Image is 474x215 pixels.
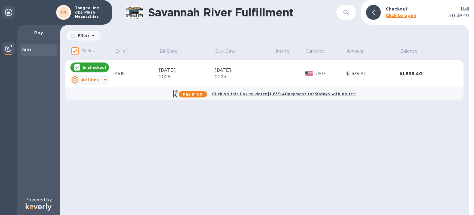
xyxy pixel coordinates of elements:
[159,74,215,80] div: 2025
[305,71,313,76] img: USD
[159,67,215,74] div: [DATE],
[215,48,244,54] span: Due Date
[83,65,106,70] p: In checkout
[347,48,364,54] p: Amount
[400,48,426,54] span: Balance
[26,203,52,211] img: Logo
[115,48,128,54] p: Bill №
[22,30,55,36] p: Pay
[148,6,310,19] h1: Savannah River Fulfillment
[276,48,289,54] p: Image
[212,92,356,96] b: Click on this link to defer $1,639.40 payment for 60 days with no fee
[215,67,276,74] div: [DATE],
[215,48,236,54] p: Due Date
[449,12,469,19] p: $1,639.40
[400,71,453,77] div: $1,639.40
[81,48,98,54] p: Mark all
[215,74,276,80] div: 2025
[25,197,52,203] p: Powered by
[400,48,418,54] p: Balance
[347,48,372,54] span: Amount
[22,48,31,52] b: Bills
[60,10,67,15] b: TN
[76,33,89,38] p: Filter
[306,48,325,54] p: Currency
[460,6,469,12] p: 1 bill
[316,71,346,77] p: USD
[386,6,408,12] p: Checkout
[386,13,416,18] b: Click to open
[75,6,106,19] p: Tangeal Inc. dba Plush Necessities
[346,71,400,77] div: $1,639.40
[183,92,203,97] b: Pay in 60
[160,48,178,54] p: Bill Date
[115,71,159,77] div: 4619
[115,48,136,54] span: Bill №
[160,48,186,54] span: Bill Date
[81,77,99,82] u: Actions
